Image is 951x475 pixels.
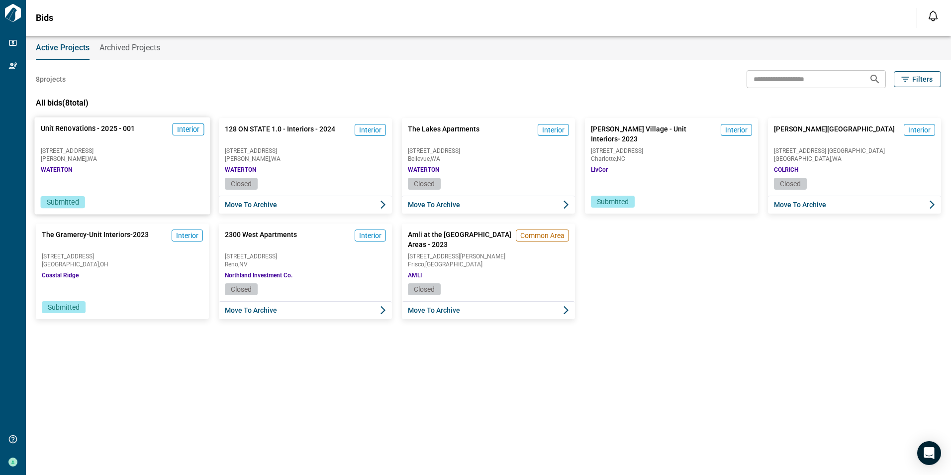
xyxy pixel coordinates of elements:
button: Move to Archive [219,301,392,319]
span: [PERSON_NAME] Village - Unit Interiors- 2023 [591,124,717,144]
span: All bids ( 8 total) [36,98,89,108]
span: 2300 West Apartments [225,230,297,249]
span: Submitted [48,303,80,311]
span: Move to Archive [225,200,277,210]
span: Unit Renovations - 2025 - 001 [41,123,135,144]
div: base tabs [26,36,951,60]
button: Search projects [865,69,885,89]
span: The Gramercy-Unit Interiors-2023 [42,230,149,249]
span: WATERTON [41,166,73,174]
span: [STREET_ADDRESS] [42,253,203,259]
button: Move to Archive [768,196,941,214]
button: Move to Archive [402,196,575,214]
span: Closed [231,285,252,293]
span: Bids [36,13,53,23]
button: Move to Archive [219,196,392,214]
span: Interior [359,231,381,240]
span: Closed [780,180,801,188]
span: [STREET_ADDRESS][PERSON_NAME] [408,253,569,259]
span: AMLI [408,271,422,279]
span: LivCor [591,166,608,174]
span: Submitted [47,198,79,206]
span: Submitted [597,198,629,206]
span: Frisco , [GEOGRAPHIC_DATA] [408,261,569,267]
span: Interior [177,124,200,134]
span: [STREET_ADDRESS] [225,148,386,154]
span: The Lakes Apartments [408,124,479,144]
span: [STREET_ADDRESS] [GEOGRAPHIC_DATA] [774,148,935,154]
span: Interior [908,125,931,135]
span: Move to Archive [225,305,277,315]
span: [PERSON_NAME] , WA [41,156,204,162]
button: Filters [894,71,941,87]
div: Open Intercom Messenger [917,441,941,465]
span: [GEOGRAPHIC_DATA] , WA [774,156,935,162]
span: Interior [542,125,565,135]
span: Archived Projects [99,43,160,53]
span: Bellevue , WA [408,156,569,162]
span: Amli at the [GEOGRAPHIC_DATA] Areas - 2023 [408,230,512,249]
span: Interior [176,231,198,240]
button: Move to Archive [402,301,575,319]
span: Move to Archive [774,200,826,210]
span: Move to Archive [408,200,460,210]
span: WATERTON [408,166,439,174]
span: Common Area [520,231,565,240]
span: Northland Investment Co. [225,271,292,279]
span: [PERSON_NAME] , WA [225,156,386,162]
span: Active Projects [36,43,90,53]
span: Interior [725,125,748,135]
span: WATERTON [225,166,256,174]
span: Coastal Ridge [42,271,79,279]
span: [STREET_ADDRESS] [591,148,752,154]
span: Move to Archive [408,305,460,315]
span: Closed [414,180,435,188]
span: [STREET_ADDRESS] [225,253,386,259]
span: Charlotte , NC [591,156,752,162]
span: [GEOGRAPHIC_DATA] , OH [42,261,203,267]
span: COLRICH [774,166,799,174]
button: Open notification feed [925,8,941,24]
span: 128 ON STATE 1.0 - Interiors - 2024 [225,124,335,144]
span: Closed [414,285,435,293]
span: [STREET_ADDRESS] [41,147,204,153]
span: Closed [231,180,252,188]
span: [STREET_ADDRESS] [408,148,569,154]
span: [PERSON_NAME][GEOGRAPHIC_DATA] [774,124,895,144]
span: 8 projects [36,74,66,84]
span: Filters [912,74,933,84]
span: Reno , NV [225,261,386,267]
span: Interior [359,125,381,135]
